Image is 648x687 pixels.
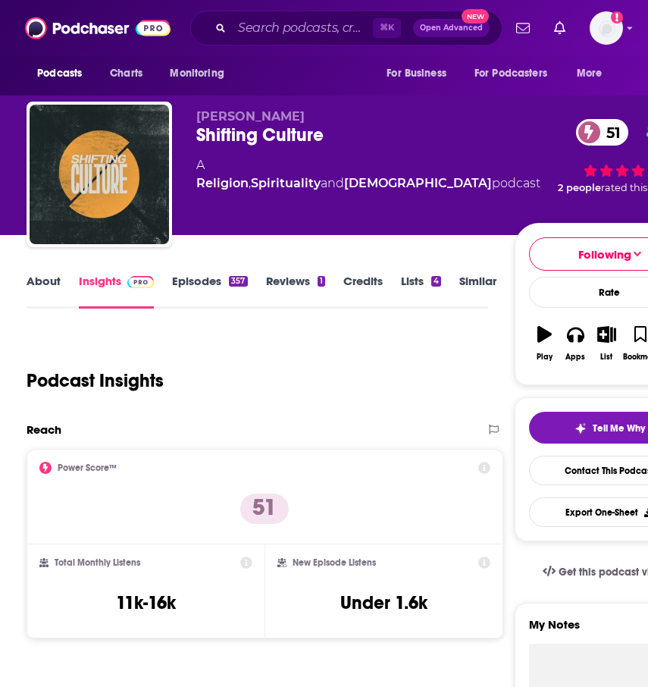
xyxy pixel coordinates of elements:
button: open menu [27,59,102,88]
h3: Under 1.6k [340,591,427,614]
span: 2 people [558,182,601,193]
span: Podcasts [37,63,82,84]
span: New [462,9,489,24]
div: Play [537,353,553,362]
button: open menu [376,59,465,88]
span: For Business [387,63,446,84]
h2: Reach [27,422,61,437]
span: and [321,176,344,190]
span: Tell Me Why [593,422,645,434]
h2: Total Monthly Listens [55,557,140,568]
h2: New Episode Listens [293,557,376,568]
a: Episodes357 [172,274,247,309]
span: Charts [110,63,142,84]
input: Search podcasts, credits, & more... [232,16,373,40]
span: 51 [591,119,628,146]
a: [DEMOGRAPHIC_DATA] [344,176,492,190]
button: open menu [159,59,243,88]
a: About [27,274,61,309]
div: A podcast [196,156,540,193]
span: More [577,63,603,84]
div: 4 [431,276,441,287]
h2: Power Score™ [58,463,117,473]
a: Credits [343,274,383,309]
p: 51 [240,494,289,524]
button: Play [529,316,560,371]
a: Spirituality [251,176,321,190]
a: Show notifications dropdown [548,15,571,41]
button: Open AdvancedNew [413,19,490,37]
img: Podchaser Pro [127,276,154,288]
img: tell me why sparkle [574,422,587,434]
span: [PERSON_NAME] [196,109,305,124]
div: Apps [565,353,585,362]
button: open menu [566,59,621,88]
img: Shifting Culture [30,105,169,244]
button: List [591,316,622,371]
span: For Podcasters [474,63,547,84]
a: InsightsPodchaser Pro [79,274,154,309]
button: Show profile menu [590,11,623,45]
a: Charts [100,59,152,88]
a: Show notifications dropdown [510,15,536,41]
a: Lists4 [401,274,441,309]
span: Monitoring [170,63,224,84]
span: ⌘ K [373,18,401,38]
div: 1 [318,276,325,287]
div: Search podcasts, credits, & more... [190,11,502,45]
button: open menu [465,59,569,88]
span: , [249,176,251,190]
div: List [600,353,612,362]
h3: 11k-16k [116,591,176,614]
span: Logged in as shcarlos [590,11,623,45]
h1: Podcast Insights [27,369,164,392]
a: Similar [459,274,496,309]
a: 51 [576,119,628,146]
svg: Add a profile image [611,11,623,24]
img: Podchaser - Follow, Share and Rate Podcasts [25,14,171,42]
a: Religion [196,176,249,190]
span: Following [578,247,631,262]
div: 357 [229,276,247,287]
button: Apps [560,316,591,371]
img: User Profile [590,11,623,45]
span: Open Advanced [420,24,483,32]
a: Reviews1 [266,274,325,309]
